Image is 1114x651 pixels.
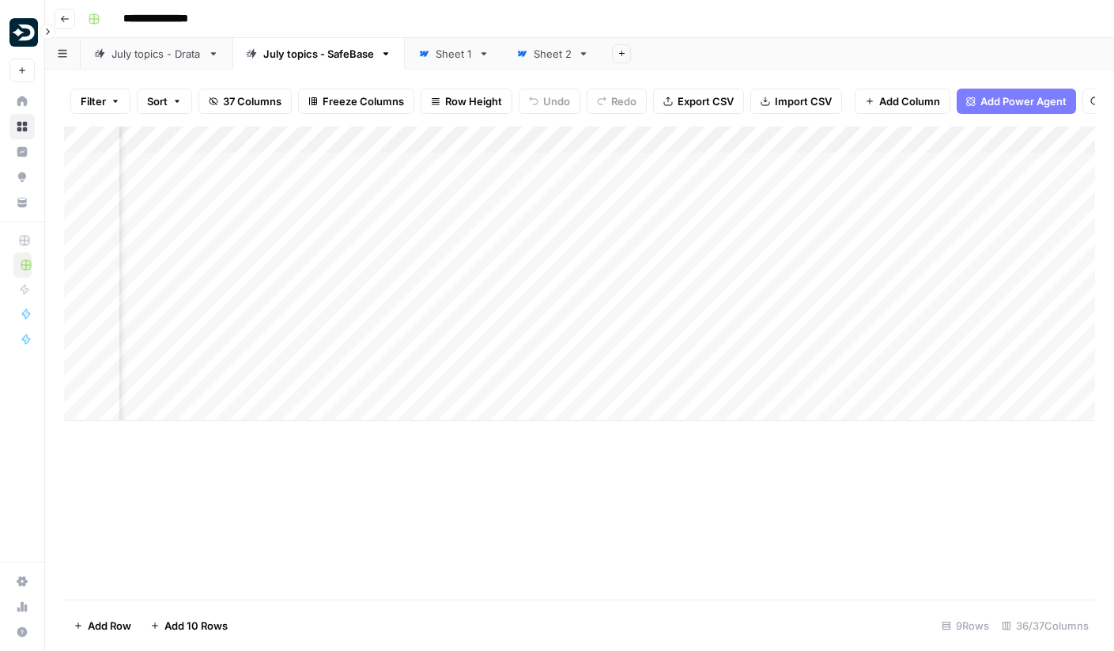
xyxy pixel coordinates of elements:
[611,93,636,109] span: Redo
[534,46,572,62] div: Sheet 2
[81,38,232,70] a: July topics - Drata
[9,139,35,165] a: Insights
[935,613,995,638] div: 9 Rows
[9,18,38,47] img: Drata Logo
[137,89,192,114] button: Sort
[855,89,950,114] button: Add Column
[436,46,472,62] div: Sheet 1
[421,89,512,114] button: Row Height
[64,613,141,638] button: Add Row
[9,569,35,594] a: Settings
[9,13,35,52] button: Workspace: Drata
[70,89,130,114] button: Filter
[750,89,842,114] button: Import CSV
[405,38,503,70] a: Sheet 1
[543,93,570,109] span: Undo
[775,93,832,109] span: Import CSV
[445,93,502,109] span: Row Height
[995,613,1095,638] div: 36/37 Columns
[323,93,404,109] span: Freeze Columns
[519,89,580,114] button: Undo
[9,594,35,619] a: Usage
[9,89,35,114] a: Home
[298,89,414,114] button: Freeze Columns
[9,114,35,139] a: Browse
[957,89,1076,114] button: Add Power Agent
[653,89,744,114] button: Export CSV
[587,89,647,114] button: Redo
[111,46,202,62] div: July topics - Drata
[198,89,292,114] button: 37 Columns
[980,93,1067,109] span: Add Power Agent
[81,93,106,109] span: Filter
[9,619,35,645] button: Help + Support
[147,93,168,109] span: Sort
[88,618,131,634] span: Add Row
[9,190,35,215] a: Your Data
[141,613,237,638] button: Add 10 Rows
[232,38,405,70] a: July topics - SafeBase
[9,165,35,190] a: Opportunities
[503,38,602,70] a: Sheet 2
[223,93,281,109] span: 37 Columns
[879,93,940,109] span: Add Column
[678,93,734,109] span: Export CSV
[164,618,228,634] span: Add 10 Rows
[263,46,374,62] div: July topics - SafeBase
